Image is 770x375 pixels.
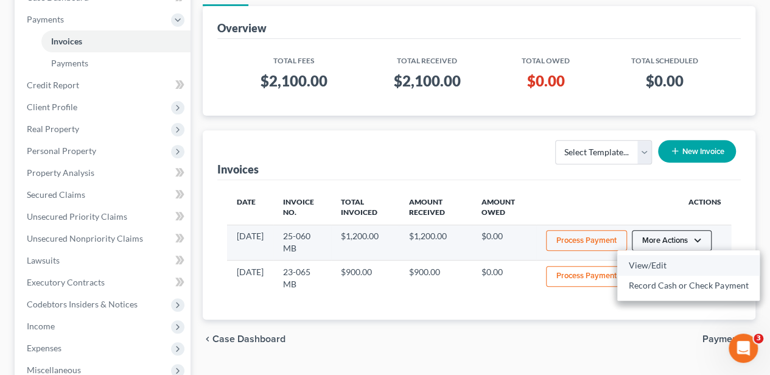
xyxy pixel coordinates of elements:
a: Secured Claims [17,184,191,206]
iframe: Intercom live chat [729,334,758,363]
td: 23-065 MB [273,261,331,296]
span: Expenses [27,343,61,353]
a: Unsecured Nonpriority Claims [17,228,191,250]
div: Invoices [217,162,259,177]
th: Total Scheduled [598,49,731,66]
th: Amount Owed [472,190,536,225]
button: chevron_left Case Dashboard [203,334,285,344]
button: Payments chevron_right [702,334,755,344]
span: Real Property [27,124,79,134]
button: Process Payment [546,266,627,287]
th: Total Owed [494,49,598,66]
span: Personal Property [27,145,96,156]
td: [DATE] [227,225,273,260]
span: Unsecured Priority Claims [27,211,127,222]
span: Executory Contracts [27,277,105,287]
h3: $2,100.00 [370,71,484,91]
a: View/Edit [617,255,760,276]
a: Property Analysis [17,162,191,184]
a: Record Cash or Check Payment [617,275,760,296]
span: Payments [51,58,88,68]
th: Date [227,190,273,225]
td: $900.00 [331,261,399,296]
a: Invoices [41,30,191,52]
span: 3 [754,334,763,343]
th: Total Fees [227,49,360,66]
span: Case Dashboard [212,334,285,344]
span: Payments [702,334,746,344]
button: More Actions [632,230,712,251]
span: Client Profile [27,102,77,112]
a: Lawsuits [17,250,191,272]
th: Actions [536,190,731,225]
div: Overview [217,21,267,35]
i: chevron_left [203,334,212,344]
a: Credit Report [17,74,191,96]
th: Invoice No. [273,190,331,225]
td: $1,200.00 [399,225,471,260]
th: Total Invoiced [331,190,399,225]
button: New Invoice [658,140,736,163]
span: Income [27,321,55,331]
a: Executory Contracts [17,272,191,293]
span: Property Analysis [27,167,94,178]
td: 25-060 MB [273,225,331,260]
h3: $2,100.00 [237,71,351,91]
td: [DATE] [227,261,273,296]
span: Credit Report [27,80,79,90]
span: Lawsuits [27,255,60,265]
span: Miscellaneous [27,365,81,375]
td: $0.00 [472,261,536,296]
h3: $0.00 [503,71,588,91]
span: Secured Claims [27,189,85,200]
span: Invoices [51,36,82,46]
a: Unsecured Priority Claims [17,206,191,228]
th: Amount Received [399,190,471,225]
h3: $0.00 [607,71,721,91]
button: Process Payment [546,230,627,251]
span: Unsecured Nonpriority Claims [27,233,143,244]
th: Total Received [360,49,494,66]
div: More Actions [617,250,760,301]
td: $0.00 [472,225,536,260]
span: Codebtors Insiders & Notices [27,299,138,309]
span: Payments [27,14,64,24]
td: $900.00 [399,261,471,296]
a: Payments [41,52,191,74]
td: $1,200.00 [331,225,399,260]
